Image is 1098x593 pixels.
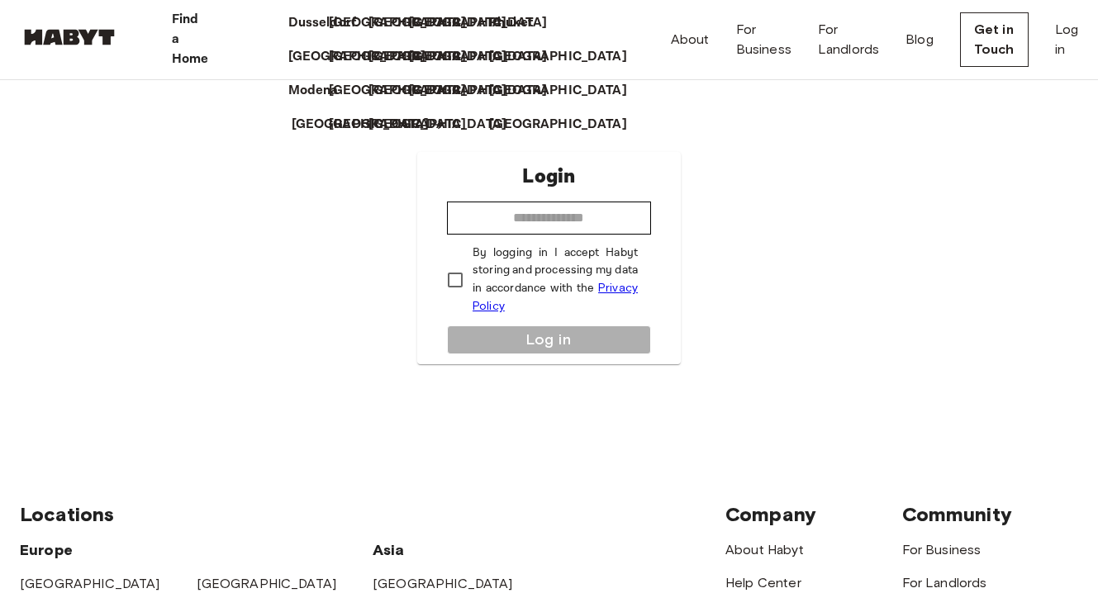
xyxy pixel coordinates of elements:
[736,20,791,59] a: For Business
[409,81,563,101] a: [GEOGRAPHIC_DATA]
[20,541,73,559] span: Europe
[818,20,879,59] a: For Landlords
[902,575,987,591] a: For Landlords
[329,81,483,101] a: [GEOGRAPHIC_DATA]
[368,13,523,33] a: [GEOGRAPHIC_DATA]
[409,47,547,67] p: [GEOGRAPHIC_DATA]
[473,281,638,313] a: Privacy Policy
[373,541,405,559] span: Asia
[368,81,523,101] a: [GEOGRAPHIC_DATA]
[373,576,513,591] a: [GEOGRAPHIC_DATA]
[489,81,627,101] p: [GEOGRAPHIC_DATA]
[368,47,506,67] p: [GEOGRAPHIC_DATA]
[288,81,339,101] p: Modena
[489,47,644,67] a: [GEOGRAPHIC_DATA]
[329,13,467,33] p: [GEOGRAPHIC_DATA]
[725,575,801,591] a: Help Center
[671,30,710,50] a: About
[368,115,523,135] a: [GEOGRAPHIC_DATA]
[1055,20,1078,59] a: Log in
[197,576,337,591] a: [GEOGRAPHIC_DATA]
[292,115,430,135] p: [GEOGRAPHIC_DATA]
[489,115,627,135] p: [GEOGRAPHIC_DATA]
[409,13,563,33] a: [GEOGRAPHIC_DATA]
[20,29,119,45] img: Habyt
[489,47,627,67] p: [GEOGRAPHIC_DATA]
[329,47,467,67] p: [GEOGRAPHIC_DATA]
[288,13,357,33] p: Dusseldorf
[489,13,533,33] p: Phuket
[368,13,506,33] p: [GEOGRAPHIC_DATA]
[288,81,355,101] a: Modena
[20,576,160,591] a: [GEOGRAPHIC_DATA]
[473,244,638,315] p: By logging in I accept Habyt storing and processing my data in accordance with the
[960,12,1029,67] a: Get in Touch
[409,13,547,33] p: [GEOGRAPHIC_DATA]
[902,502,1012,526] span: Community
[489,13,549,33] a: Phuket
[725,502,816,526] span: Company
[725,542,804,557] a: About Habyt
[329,47,483,67] a: [GEOGRAPHIC_DATA]
[409,47,563,67] a: [GEOGRAPHIC_DATA]
[288,47,426,67] p: [GEOGRAPHIC_DATA]
[20,502,114,526] span: Locations
[905,30,934,50] a: Blog
[902,542,982,557] a: For Business
[368,47,523,67] a: [GEOGRAPHIC_DATA]
[329,13,483,33] a: [GEOGRAPHIC_DATA]
[288,47,443,67] a: [GEOGRAPHIC_DATA]
[172,10,209,69] p: Find a Home
[489,115,644,135] a: [GEOGRAPHIC_DATA]
[292,115,446,135] a: [GEOGRAPHIC_DATA]
[329,81,467,101] p: [GEOGRAPHIC_DATA]
[288,13,373,33] a: Dusseldorf
[409,81,547,101] p: [GEOGRAPHIC_DATA]
[489,81,644,101] a: [GEOGRAPHIC_DATA]
[368,81,506,101] p: [GEOGRAPHIC_DATA]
